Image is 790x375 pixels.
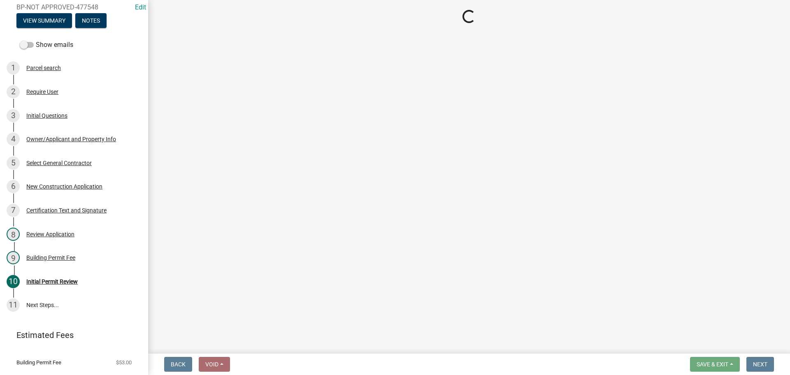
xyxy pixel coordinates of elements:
div: Initial Permit Review [26,279,78,284]
span: Save & Exit [697,361,728,368]
div: 10 [7,275,20,288]
div: 7 [7,204,20,217]
div: 2 [7,85,20,98]
div: Review Application [26,231,74,237]
a: Edit [135,3,146,11]
div: Select General Contractor [26,160,92,166]
button: Notes [75,13,107,28]
a: Estimated Fees [7,327,135,343]
span: Back [171,361,186,368]
button: Back [164,357,192,372]
div: 3 [7,109,20,122]
div: New Construction Application [26,184,102,189]
button: Void [199,357,230,372]
div: 4 [7,133,20,146]
div: Parcel search [26,65,61,71]
button: View Summary [16,13,72,28]
wm-modal-confirm: Notes [75,18,107,24]
div: 8 [7,228,20,241]
button: Next [746,357,774,372]
span: Building Permit Fee [16,360,61,365]
div: Initial Questions [26,113,67,119]
button: Save & Exit [690,357,740,372]
div: 6 [7,180,20,193]
wm-modal-confirm: Edit Application Number [135,3,146,11]
span: BP-NOT APPROVED-477548 [16,3,132,11]
span: Next [753,361,767,368]
div: Owner/Applicant and Property Info [26,136,116,142]
span: Void [205,361,218,368]
label: Show emails [20,40,73,50]
span: $53.00 [116,360,132,365]
div: 11 [7,298,20,312]
div: Require User [26,89,58,95]
div: Certification Text and Signature [26,207,107,213]
div: 9 [7,251,20,264]
wm-modal-confirm: Summary [16,18,72,24]
div: 1 [7,61,20,75]
div: 5 [7,156,20,170]
div: Building Permit Fee [26,255,75,261]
